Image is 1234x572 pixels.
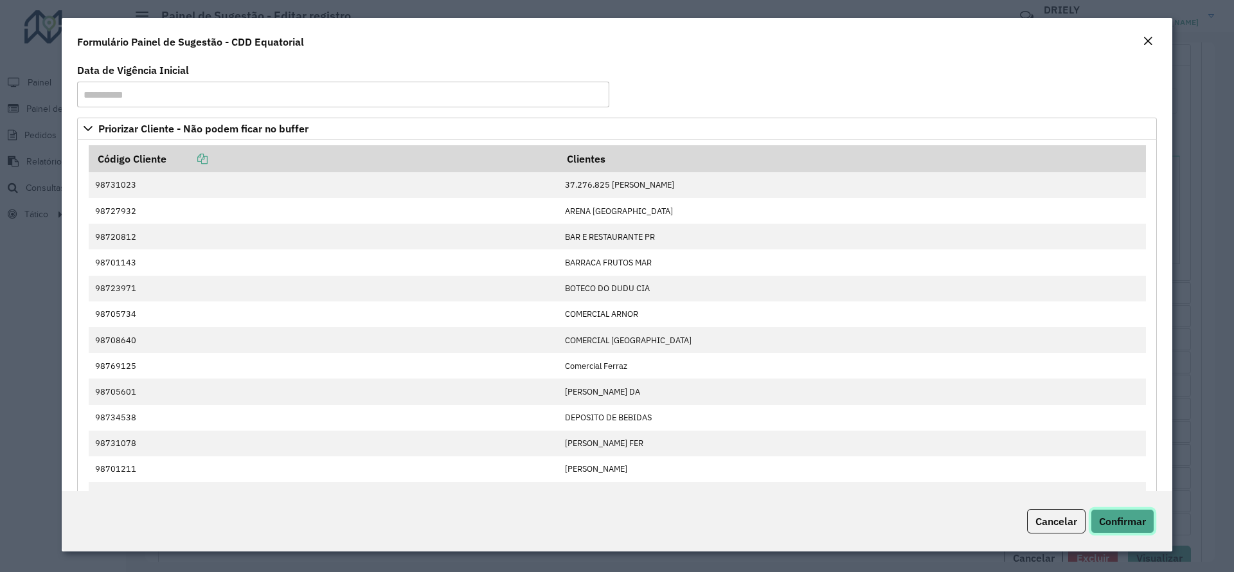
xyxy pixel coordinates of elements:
td: 98727932 [89,198,559,224]
td: 98769125 [89,353,559,379]
td: BARRACA FRUTOS MAR [558,249,1146,275]
td: 98731078 [89,431,559,456]
td: FUTEBOL SOCIETY ROLA [558,482,1146,508]
th: Código Cliente [89,145,559,172]
td: 98736193 [89,482,559,508]
td: BOTECO DO DUDU CIA [558,276,1146,301]
td: 37.276.825 [PERSON_NAME] [558,172,1146,198]
td: 98705601 [89,379,559,404]
label: Data de Vigência Inicial [77,62,189,78]
span: Confirmar [1099,515,1146,528]
button: Close [1139,33,1157,50]
td: ARENA [GEOGRAPHIC_DATA] [558,198,1146,224]
td: COMERCIAL [GEOGRAPHIC_DATA] [558,327,1146,353]
td: 98731023 [89,172,559,198]
td: 98720812 [89,224,559,249]
td: [PERSON_NAME] [558,456,1146,482]
span: Cancelar [1035,515,1077,528]
button: Cancelar [1027,509,1086,533]
td: 98701143 [89,249,559,275]
td: Comercial Ferraz [558,353,1146,379]
h4: Formulário Painel de Sugestão - CDD Equatorial [77,34,304,49]
span: Priorizar Cliente - Não podem ficar no buffer [98,123,308,134]
button: Confirmar [1091,509,1154,533]
td: 98723971 [89,276,559,301]
td: DEPOSITO DE BEBIDAS [558,405,1146,431]
td: COMERCIAL ARNOR [558,301,1146,327]
th: Clientes [558,145,1146,172]
td: [PERSON_NAME] FER [558,431,1146,456]
a: Priorizar Cliente - Não podem ficar no buffer [77,118,1157,139]
td: 98734538 [89,405,559,431]
em: Fechar [1143,36,1153,46]
td: 98708640 [89,327,559,353]
td: 98705734 [89,301,559,327]
td: [PERSON_NAME] DA [558,379,1146,404]
td: BAR E RESTAURANTE PR [558,224,1146,249]
a: Copiar [166,152,208,165]
td: 98701211 [89,456,559,482]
